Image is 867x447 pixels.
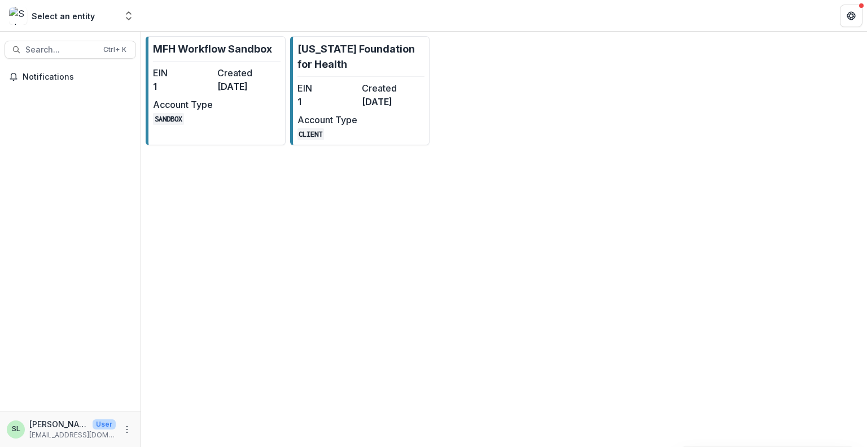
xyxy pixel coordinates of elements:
[153,41,272,57] p: MFH Workflow Sandbox
[297,128,325,140] code: CLIENT
[25,45,97,55] span: Search...
[297,113,357,127] dt: Account Type
[101,44,129,56] div: Ctrl + K
[29,430,116,440] p: [EMAIL_ADDRESS][DOMAIN_NAME]
[5,41,136,59] button: Search...
[290,36,430,145] a: [US_STATE] Foundation for HealthEIN1Created[DATE]Account TypeCLIENT
[362,81,422,95] dt: Created
[32,10,95,22] div: Select an entity
[120,423,134,436] button: More
[121,5,137,27] button: Open entity switcher
[93,419,116,429] p: User
[297,81,357,95] dt: EIN
[153,66,213,80] dt: EIN
[153,80,213,93] dd: 1
[12,426,20,433] div: Sada Lindsey
[217,66,277,80] dt: Created
[153,98,213,111] dt: Account Type
[153,113,184,125] code: SANDBOX
[362,95,422,109] dd: [DATE]
[840,5,862,27] button: Get Help
[297,95,357,109] dd: 1
[297,41,425,72] p: [US_STATE] Foundation for Health
[29,418,88,430] p: [PERSON_NAME]
[146,36,286,145] a: MFH Workflow SandboxEIN1Created[DATE]Account TypeSANDBOX
[5,68,136,86] button: Notifications
[23,72,132,82] span: Notifications
[9,7,27,25] img: Select an entity
[217,80,277,93] dd: [DATE]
